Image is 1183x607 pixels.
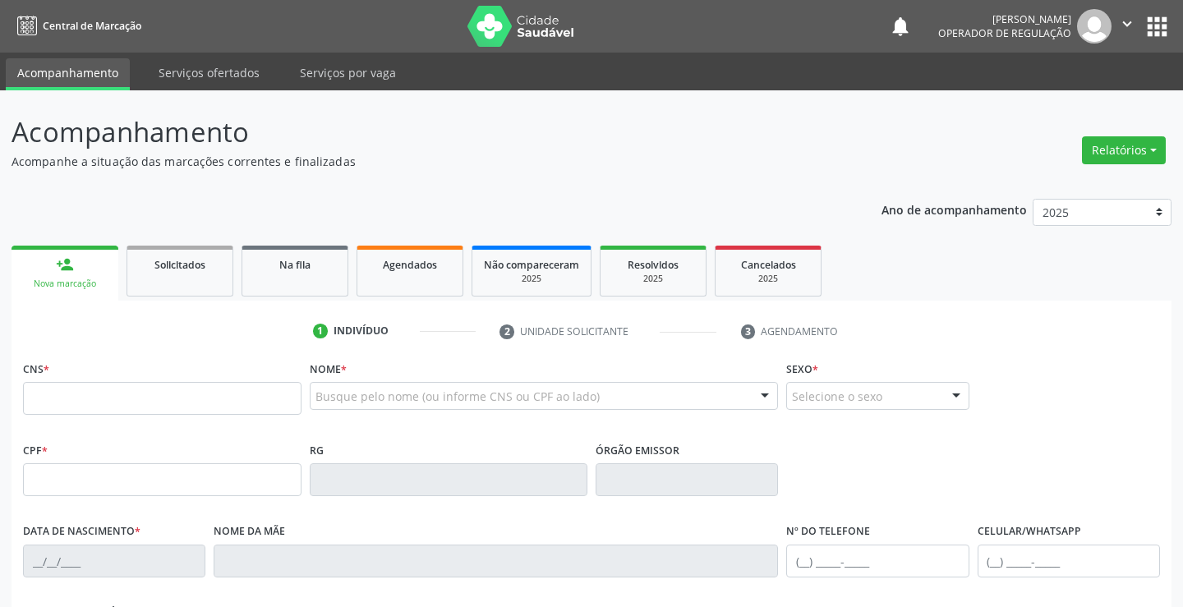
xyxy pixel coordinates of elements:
label: Nº do Telefone [786,519,870,545]
div: 2025 [727,273,809,285]
div: person_add [56,255,74,274]
div: 2025 [612,273,694,285]
input: (__) _____-_____ [786,545,969,577]
a: Serviços ofertados [147,58,271,87]
div: 2025 [484,273,579,285]
i:  [1118,15,1136,33]
label: CNS [23,356,49,382]
span: Solicitados [154,258,205,272]
div: Indivíduo [334,324,389,338]
span: Resolvidos [628,258,679,272]
button: Relatórios [1082,136,1166,164]
a: Serviços por vaga [288,58,407,87]
span: Cancelados [741,258,796,272]
div: 1 [313,324,328,338]
p: Acompanhamento [12,112,823,153]
label: Data de nascimento [23,519,140,545]
label: Nome da mãe [214,519,285,545]
button:  [1112,9,1143,44]
div: [PERSON_NAME] [938,12,1071,26]
label: Nome [310,356,347,382]
label: CPF [23,438,48,463]
button: apps [1143,12,1171,41]
a: Acompanhamento [6,58,130,90]
img: img [1077,9,1112,44]
p: Acompanhe a situação das marcações correntes e finalizadas [12,153,823,170]
div: Nova marcação [23,278,107,290]
label: RG [310,438,324,463]
span: Operador de regulação [938,26,1071,40]
span: Selecione o sexo [792,388,882,405]
span: Busque pelo nome (ou informe CNS ou CPF ao lado) [315,388,600,405]
p: Ano de acompanhamento [881,199,1027,219]
label: Sexo [786,356,818,382]
span: Na fila [279,258,311,272]
input: __/__/____ [23,545,205,577]
input: (__) _____-_____ [978,545,1160,577]
span: Central de Marcação [43,19,141,33]
button: notifications [889,15,912,38]
span: Agendados [383,258,437,272]
label: Órgão emissor [596,438,679,463]
span: Não compareceram [484,258,579,272]
label: Celular/WhatsApp [978,519,1081,545]
a: Central de Marcação [12,12,141,39]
